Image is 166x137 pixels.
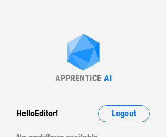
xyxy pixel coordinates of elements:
span: Logout [112,109,136,118]
div: APPRENTICE [55,73,101,83]
button: Logout [98,105,150,122]
div: AI [104,73,112,83]
img: Apprentice AI [62,34,105,73]
div: Hello Editor ! [16,105,58,122]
